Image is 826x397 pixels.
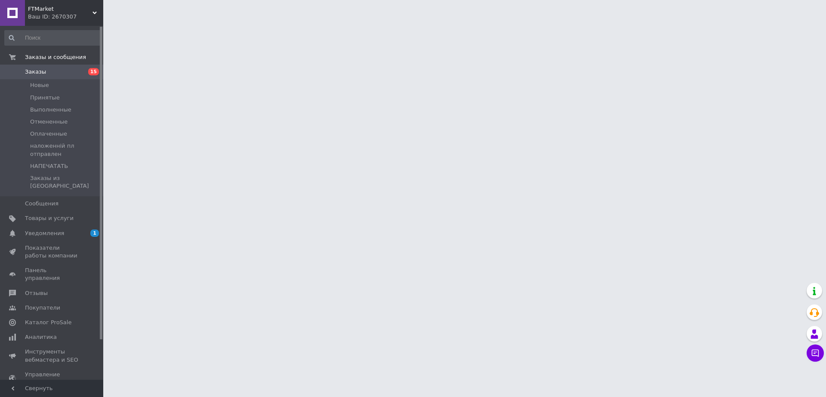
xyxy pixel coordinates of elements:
[25,289,48,297] span: Отзывы
[25,267,80,282] span: Панель управления
[88,68,99,75] span: 15
[25,244,80,260] span: Показатели работы компании
[25,230,64,237] span: Уведомления
[4,30,102,46] input: Поиск
[25,68,46,76] span: Заказы
[30,81,49,89] span: Новые
[28,5,92,13] span: FTMarket
[28,13,103,21] div: Ваш ID: 2670307
[25,304,60,312] span: Покупатели
[30,142,101,158] span: наложенній пл отправлен
[25,53,86,61] span: Заказы и сообщения
[30,106,71,114] span: Выполненные
[807,344,824,362] button: Чат с покупателем
[25,371,80,386] span: Управление сайтом
[25,333,57,341] span: Аналитика
[30,174,101,190] span: Заказы из [GEOGRAPHIC_DATA]
[30,94,60,102] span: Принятые
[25,348,80,363] span: Инструменты вебмастера и SEO
[25,214,74,222] span: Товары и услуги
[25,319,71,326] span: Каталог ProSale
[25,200,59,208] span: Сообщения
[90,230,99,237] span: 1
[30,130,67,138] span: Оплаченные
[30,162,68,170] span: НАПЕЧАТАТЬ
[30,118,68,126] span: Отмененные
